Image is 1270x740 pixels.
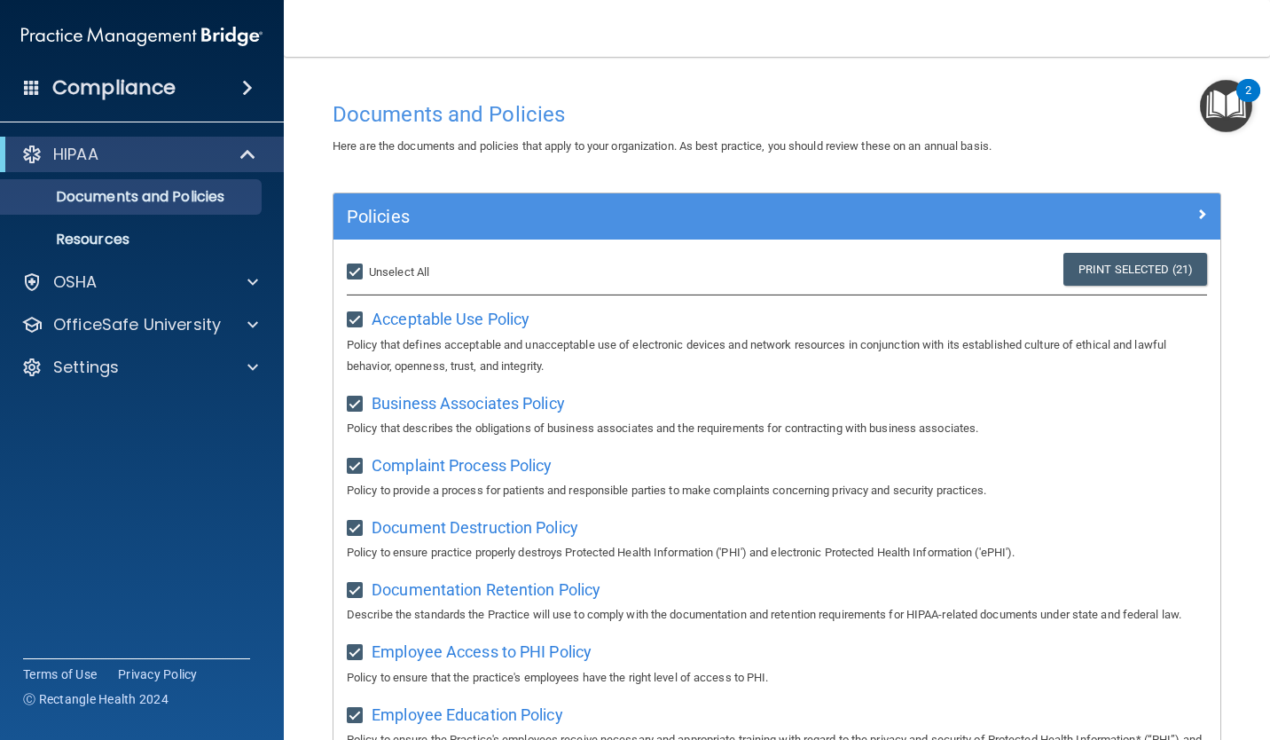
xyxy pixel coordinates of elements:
a: HIPAA [21,144,257,165]
p: Documents and Policies [12,188,254,206]
a: Policies [347,202,1207,231]
span: Documentation Retention Policy [372,580,600,599]
p: Policy that defines acceptable and unacceptable use of electronic devices and network resources i... [347,335,1207,377]
a: Terms of Use [23,665,97,683]
h5: Policies [347,207,985,226]
p: Describe the standards the Practice will use to comply with the documentation and retention requi... [347,604,1207,626]
span: Unselect All [369,265,429,279]
p: Policy to ensure practice properly destroys Protected Health Information ('PHI') and electronic P... [347,542,1207,563]
span: Complaint Process Policy [372,456,552,475]
a: Privacy Policy [118,665,198,683]
span: Here are the documents and policies that apply to your organization. As best practice, you should... [333,139,992,153]
p: Policy that describes the obligations of business associates and the requirements for contracting... [347,418,1207,439]
p: Policy to ensure that the practice's employees have the right level of access to PHI. [347,667,1207,689]
span: Employee Education Policy [372,705,563,724]
p: OSHA [53,272,98,293]
span: Ⓒ Rectangle Health 2024 [23,690,169,708]
span: Document Destruction Policy [372,518,578,537]
a: Print Selected (21) [1063,253,1207,286]
h4: Documents and Policies [333,103,1221,126]
a: Settings [21,357,258,378]
p: HIPAA [53,144,98,165]
img: PMB logo [21,19,263,54]
p: Policy to provide a process for patients and responsible parties to make complaints concerning pr... [347,480,1207,501]
p: Settings [53,357,119,378]
input: Unselect All [347,265,367,279]
a: OSHA [21,272,258,293]
span: Acceptable Use Policy [372,310,529,328]
p: Resources [12,231,254,248]
span: Business Associates Policy [372,394,565,413]
span: Employee Access to PHI Policy [372,642,592,661]
h4: Compliance [52,75,176,100]
div: 2 [1245,91,1251,114]
button: Open Resource Center, 2 new notifications [1200,80,1252,132]
a: OfficeSafe University [21,314,258,335]
p: OfficeSafe University [53,314,221,335]
iframe: Drift Widget Chat Controller [963,614,1249,685]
